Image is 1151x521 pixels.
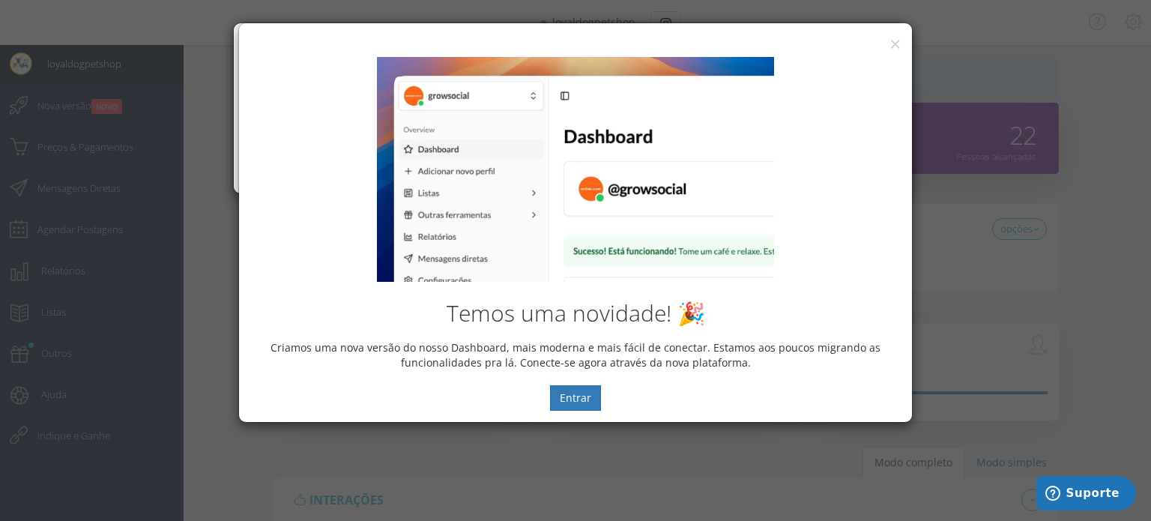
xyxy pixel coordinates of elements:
button: Entrar [550,385,601,411]
iframe: Abre um widget para que você possa encontrar mais informações [1036,476,1136,514]
img: New Dashboard [377,57,774,282]
button: × [889,34,901,54]
p: Criamos uma nova versão do nosso Dashboard, mais moderna e mais fácil de conectar. Estamos aos po... [250,340,901,370]
h2: Temos uma novidade! 🎉 [250,301,901,325]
